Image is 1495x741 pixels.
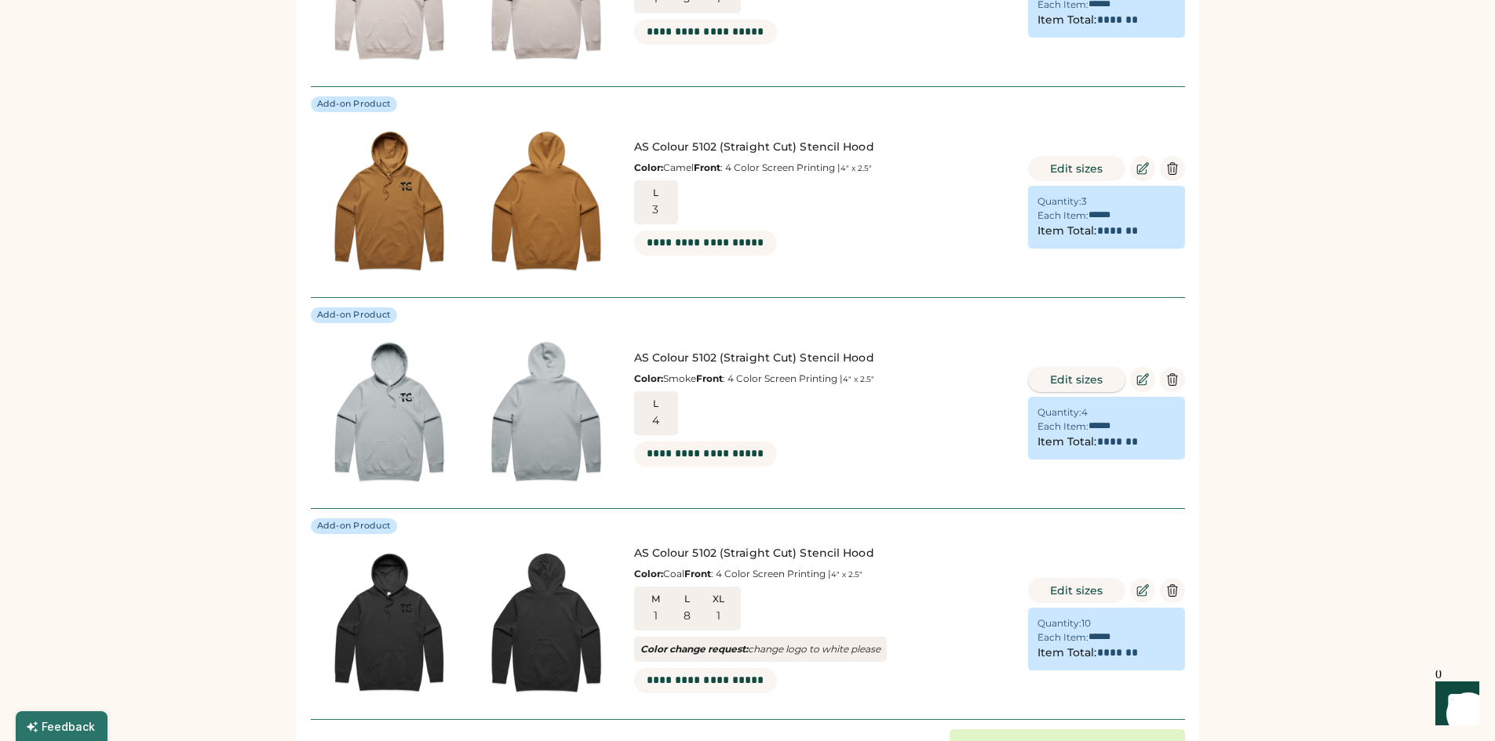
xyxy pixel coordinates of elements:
[717,608,720,624] div: 1
[1420,670,1488,738] iframe: Front Chat
[1130,367,1155,392] button: Edit Product
[1037,209,1088,222] div: Each Item:
[634,162,663,173] strong: Color:
[1037,645,1097,661] div: Item Total:
[1160,367,1185,392] button: Delete
[317,520,392,532] div: Add-on Product
[644,398,669,410] div: L
[1037,223,1097,239] div: Item Total:
[1130,156,1155,181] button: Edit Product
[1028,156,1125,181] button: Edit sizes
[311,122,468,278] img: generate-image
[831,569,862,579] font: 4" x 2.5"
[1081,195,1087,208] div: 3
[706,593,731,605] div: XL
[644,187,669,199] div: L
[1037,13,1097,28] div: Item Total:
[1028,367,1125,392] button: Edit sizes
[644,593,669,605] div: M
[654,608,658,624] div: 1
[640,643,748,655] strong: Color change request:
[652,202,658,218] div: 3
[1081,617,1091,630] div: 10
[1037,617,1081,630] div: Quantity:
[684,568,711,579] strong: Front
[640,643,881,655] em: change logo to white please
[468,332,625,489] img: generate-image
[694,162,720,173] strong: Front
[634,372,1014,385] div: Smoke : 4 Color Screen Printing |
[1037,631,1088,644] div: Each Item:
[1028,578,1125,603] button: Edit sizes
[675,593,700,605] div: L
[1081,406,1088,419] div: 4
[840,163,872,173] font: 4" x 2.5"
[1130,578,1155,603] button: Edit Product
[634,162,1014,174] div: Camel : 4 Color Screen Printing |
[684,608,691,624] div: 8
[468,122,625,278] img: generate-image
[634,568,1014,580] div: Coal : 4 Color Screen Printing |
[1037,195,1081,208] div: Quantity:
[317,98,392,111] div: Add-on Product
[1037,434,1097,450] div: Item Total:
[634,372,663,384] strong: Color:
[468,543,625,700] img: generate-image
[1160,578,1185,603] button: Delete
[311,332,468,489] img: generate-image
[634,546,1014,561] div: AS Colour 5102 (Straight Cut) Stencil Hood
[843,374,874,384] font: 4" x 2.5"
[317,309,392,321] div: Add-on Product
[696,372,723,384] strong: Front
[634,568,663,579] strong: Color:
[634,351,1014,366] div: AS Colour 5102 (Straight Cut) Stencil Hood
[311,543,468,700] img: generate-image
[1160,156,1185,181] button: Delete
[652,413,659,429] div: 4
[634,140,1014,155] div: AS Colour 5102 (Straight Cut) Stencil Hood
[1037,420,1088,433] div: Each Item:
[1037,406,1081,419] div: Quantity:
